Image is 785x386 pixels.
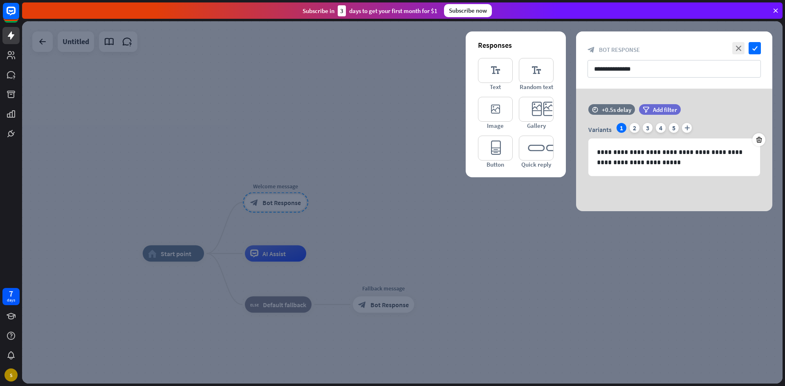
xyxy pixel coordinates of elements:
div: +0.5s delay [602,106,631,114]
div: 1 [617,123,626,133]
div: Subscribe now [444,4,492,17]
div: days [7,297,15,303]
div: Subscribe in days to get your first month for $1 [303,5,437,16]
i: close [732,42,745,54]
a: 7 days [2,288,20,305]
div: S [4,368,18,382]
i: block_bot_response [588,46,595,54]
button: Open LiveChat chat widget [7,3,31,28]
div: 3 [338,5,346,16]
span: Bot Response [599,46,640,54]
div: 4 [656,123,666,133]
div: 5 [669,123,679,133]
span: Add filter [653,106,677,114]
div: 3 [643,123,653,133]
div: 7 [9,290,13,297]
i: filter [643,107,649,113]
i: check [749,42,761,54]
div: 2 [630,123,639,133]
i: time [592,107,598,112]
i: plus [682,123,692,133]
span: Variants [588,125,612,134]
